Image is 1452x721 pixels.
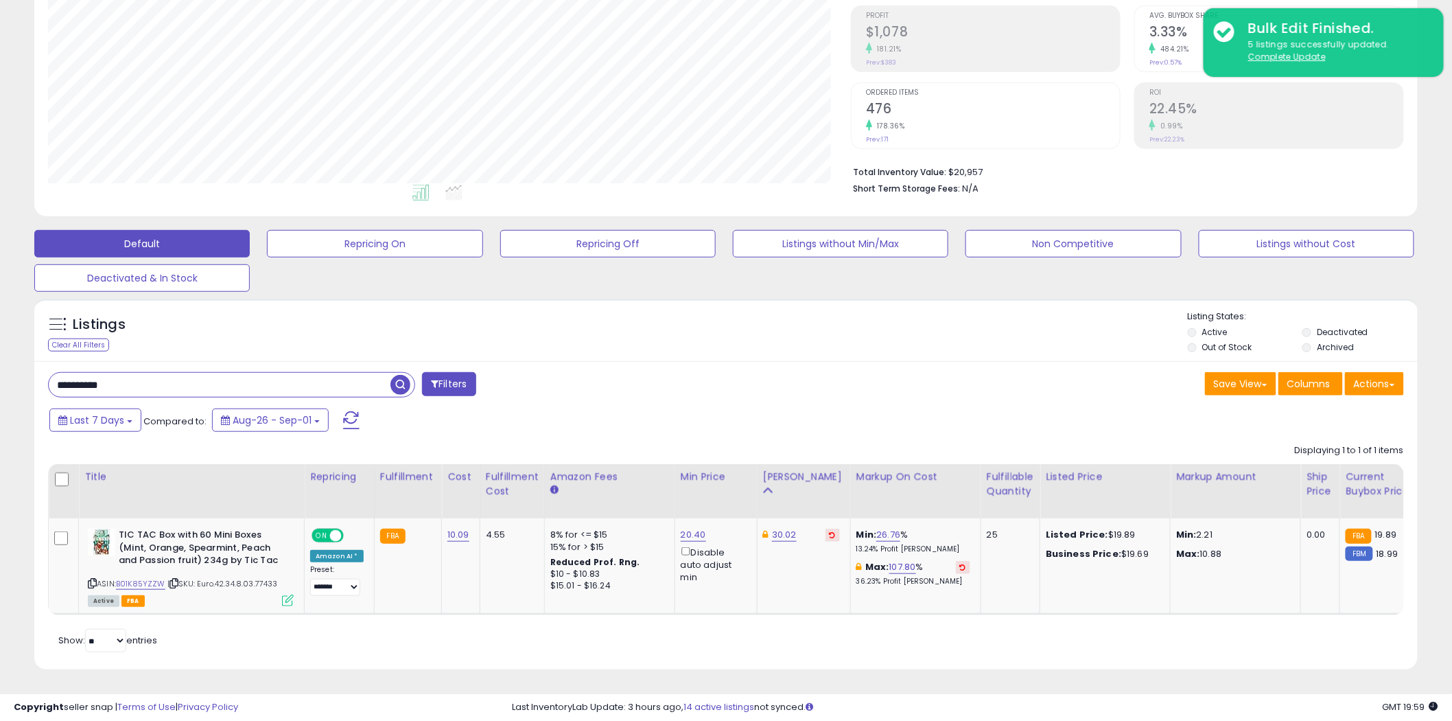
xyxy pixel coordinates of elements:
[681,528,706,542] a: 20.40
[380,470,436,484] div: Fulfillment
[1046,548,1160,560] div: $19.69
[960,564,966,571] i: Revert to store-level Max Markup
[866,135,889,144] small: Prev: 171
[684,700,755,713] a: 14 active listings
[1156,44,1189,54] small: 484.21%
[550,541,664,553] div: 15% for > $15
[178,700,238,713] a: Privacy Policy
[14,700,64,713] strong: Copyright
[987,470,1034,499] div: Fulfillable Quantity
[763,470,845,484] div: [PERSON_NAME]
[70,413,124,427] span: Last 7 Days
[550,569,664,580] div: $10 - $10.83
[550,470,669,484] div: Amazon Fees
[872,121,905,131] small: 178.36%
[48,339,109,352] div: Clear All Filters
[313,530,330,542] span: ON
[1375,528,1397,541] span: 19.89
[1046,470,1164,484] div: Listed Price
[310,470,368,484] div: Repricing
[116,578,165,590] a: B01K85YZZW
[1149,12,1403,20] span: Avg. Buybox Share
[856,528,877,541] b: Min:
[1202,341,1252,353] label: Out of Stock
[84,470,298,484] div: Title
[856,529,970,554] div: %
[1346,470,1416,499] div: Current Buybox Price
[513,701,1438,714] div: Last InventoryLab Update: 3 hours ago, not synced.
[872,44,902,54] small: 181.21%
[1307,470,1334,499] div: Ship Price
[1238,38,1433,64] div: 5 listings successfully updated.
[267,230,482,257] button: Repricing On
[1176,547,1200,560] strong: Max:
[1345,372,1404,396] button: Actions
[1377,547,1398,560] span: 18.99
[550,580,664,592] div: $15.01 - $16.24
[1188,310,1418,323] p: Listing States:
[486,529,534,541] div: 4.55
[233,413,312,427] span: Aug-26 - Sep-01
[856,470,975,484] div: Markup on Cost
[1278,372,1343,396] button: Columns
[58,634,157,647] span: Show: entries
[73,315,126,334] h5: Listings
[1149,101,1403,119] h2: 22.45%
[550,484,559,496] small: Amazon Fees.
[856,545,970,554] p: 13.24% Profit [PERSON_NAME]
[1317,326,1368,338] label: Deactivated
[1046,528,1108,541] b: Listed Price:
[88,529,115,556] img: 51D534MYWHL._SL40_.jpg
[500,230,716,257] button: Repricing Off
[853,166,946,178] b: Total Inventory Value:
[14,701,238,714] div: seller snap | |
[49,409,141,432] button: Last 7 Days
[1176,470,1295,484] div: Markup Amount
[88,595,119,607] span: All listings currently available for purchase on Amazon
[1202,326,1228,338] label: Active
[866,58,896,67] small: Prev: $383
[167,578,278,589] span: | SKU: Euro.42.34.8.03.77433
[447,528,469,542] a: 10.09
[1317,341,1354,353] label: Archived
[733,230,948,257] button: Listings without Min/Max
[865,560,889,573] b: Max:
[342,530,364,542] span: OFF
[876,528,900,542] a: 26.76
[1149,24,1403,43] h2: 3.33%
[1176,528,1197,541] strong: Min:
[34,230,250,257] button: Default
[1149,135,1184,144] small: Prev: 22.23%
[853,183,960,194] b: Short Term Storage Fees:
[1383,700,1438,713] span: 2025-09-10 19:59 GMT
[772,528,797,542] a: 30.02
[1287,377,1331,391] span: Columns
[117,700,176,713] a: Terms of Use
[1295,444,1404,457] div: Displaying 1 to 1 of 1 items
[486,470,539,499] div: Fulfillment Cost
[889,560,916,574] a: 107.80
[856,562,862,571] i: This overrides the store level max markup for this listing
[850,464,981,518] th: The percentage added to the cost of goods (COGS) that forms the calculator for Min & Max prices.
[1346,547,1372,561] small: FBM
[447,470,474,484] div: Cost
[866,24,1120,43] h2: $1,078
[1176,529,1290,541] p: 2.21
[34,264,250,292] button: Deactivated & In Stock
[550,529,664,541] div: 8% for <= $15
[856,561,970,586] div: %
[143,415,207,428] span: Compared to:
[310,550,364,562] div: Amazon AI *
[119,529,285,571] b: TIC TAC Box with 60 Mini Boxes (Mint, Orange, Spearmint, Peach and Passion fruit) 234g by Tic Tac
[121,595,145,607] span: FBA
[380,529,406,544] small: FBA
[1199,230,1414,257] button: Listings without Cost
[1176,548,1290,560] p: 10.88
[681,545,747,584] div: Disable auto adjust min
[88,529,294,605] div: ASIN:
[1046,547,1121,560] b: Business Price:
[550,556,640,568] b: Reduced Prof. Rng.
[1346,529,1371,544] small: FBA
[1156,121,1183,131] small: 0.99%
[866,89,1120,97] span: Ordered Items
